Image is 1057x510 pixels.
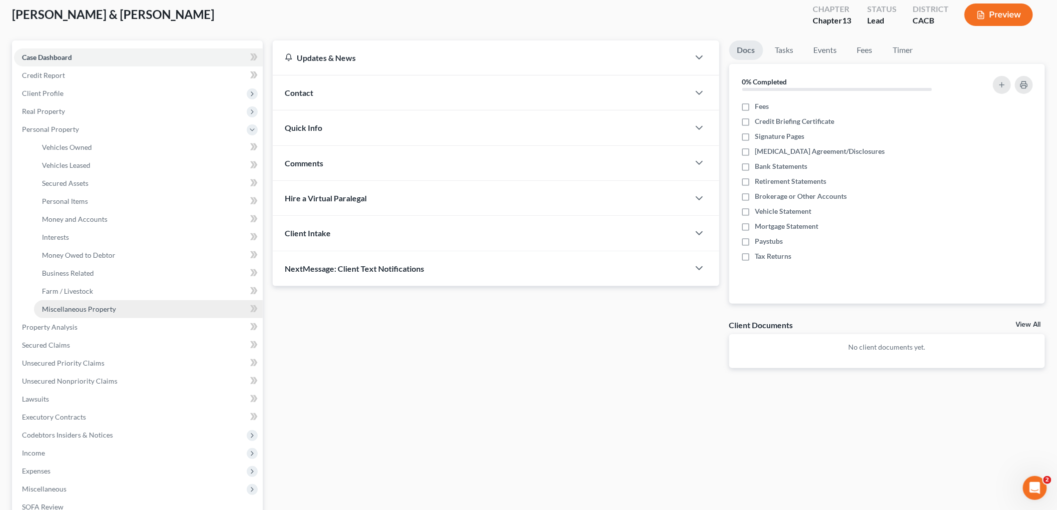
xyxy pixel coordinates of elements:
[729,40,763,60] a: Docs
[22,485,66,493] span: Miscellaneous
[22,413,86,421] span: Executory Contracts
[22,449,45,457] span: Income
[913,15,949,26] div: CACB
[742,77,787,86] strong: 0% Completed
[755,146,885,156] span: [MEDICAL_DATA] Agreement/Disclosures
[34,300,263,318] a: Miscellaneous Property
[842,15,851,25] span: 13
[285,123,322,132] span: Quick Info
[1016,321,1041,328] a: View All
[285,52,677,63] div: Updates & News
[34,282,263,300] a: Farm / Livestock
[22,467,50,475] span: Expenses
[14,66,263,84] a: Credit Report
[755,191,847,201] span: Brokerage or Other Accounts
[42,233,69,241] span: Interests
[1044,476,1052,484] span: 2
[22,359,104,367] span: Unsecured Priority Claims
[34,138,263,156] a: Vehicles Owned
[34,210,263,228] a: Money and Accounts
[755,161,808,171] span: Bank Statements
[867,15,897,26] div: Lead
[42,305,116,313] span: Miscellaneous Property
[22,377,117,385] span: Unsecured Nonpriority Claims
[34,156,263,174] a: Vehicles Leased
[22,125,79,133] span: Personal Property
[34,264,263,282] a: Business Related
[285,193,367,203] span: Hire a Virtual Paralegal
[737,342,1038,352] p: No client documents yet.
[42,251,115,259] span: Money Owed to Debtor
[849,40,881,60] a: Fees
[34,246,263,264] a: Money Owed to Debtor
[42,197,88,205] span: Personal Items
[22,89,63,97] span: Client Profile
[12,7,214,21] span: [PERSON_NAME] & [PERSON_NAME]
[34,228,263,246] a: Interests
[34,192,263,210] a: Personal Items
[813,15,851,26] div: Chapter
[22,71,65,79] span: Credit Report
[22,323,77,331] span: Property Analysis
[729,320,793,330] div: Client Documents
[14,408,263,426] a: Executory Contracts
[22,53,72,61] span: Case Dashboard
[22,431,113,439] span: Codebtors Insiders & Notices
[813,3,851,15] div: Chapter
[42,161,90,169] span: Vehicles Leased
[42,215,107,223] span: Money and Accounts
[22,395,49,403] span: Lawsuits
[755,221,819,231] span: Mortgage Statement
[755,236,783,246] span: Paystubs
[14,390,263,408] a: Lawsuits
[1023,476,1047,500] iframe: Intercom live chat
[755,176,827,186] span: Retirement Statements
[42,143,92,151] span: Vehicles Owned
[965,3,1033,26] button: Preview
[285,158,323,168] span: Comments
[14,318,263,336] a: Property Analysis
[885,40,921,60] a: Timer
[755,206,812,216] span: Vehicle Statement
[42,179,88,187] span: Secured Assets
[285,88,313,97] span: Contact
[755,101,769,111] span: Fees
[14,336,263,354] a: Secured Claims
[34,174,263,192] a: Secured Assets
[285,264,424,273] span: NextMessage: Client Text Notifications
[22,341,70,349] span: Secured Claims
[767,40,802,60] a: Tasks
[14,372,263,390] a: Unsecured Nonpriority Claims
[14,354,263,372] a: Unsecured Priority Claims
[42,287,93,295] span: Farm / Livestock
[285,228,331,238] span: Client Intake
[755,131,805,141] span: Signature Pages
[913,3,949,15] div: District
[755,251,792,261] span: Tax Returns
[806,40,845,60] a: Events
[22,107,65,115] span: Real Property
[867,3,897,15] div: Status
[42,269,94,277] span: Business Related
[755,116,835,126] span: Credit Briefing Certificate
[14,48,263,66] a: Case Dashboard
